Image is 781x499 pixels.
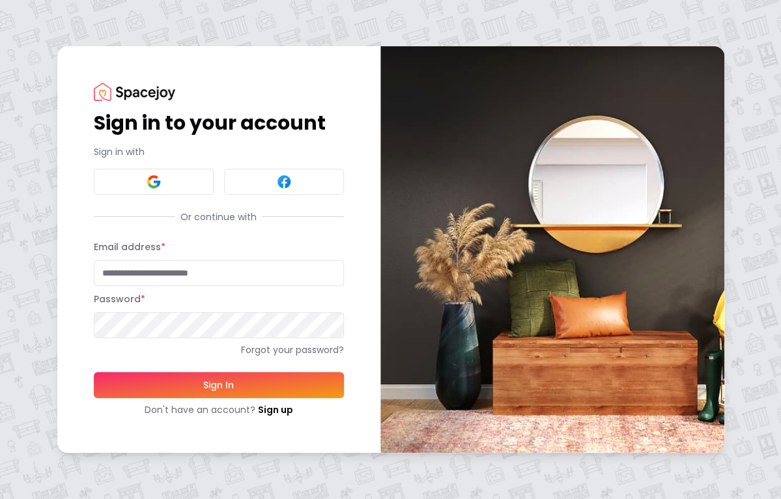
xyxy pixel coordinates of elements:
h1: Sign in to your account [94,111,344,135]
a: Forgot your password? [94,343,344,356]
div: Don't have an account? [94,403,344,416]
button: Sign In [94,372,344,398]
label: Email address [94,240,165,253]
p: Sign in with [94,145,344,158]
img: banner [380,46,724,452]
img: Spacejoy Logo [94,83,175,100]
img: Facebook signin [276,174,292,190]
a: Sign up [258,403,293,416]
span: Or continue with [175,210,262,223]
img: Google signin [146,174,162,190]
label: Password [94,292,145,306]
